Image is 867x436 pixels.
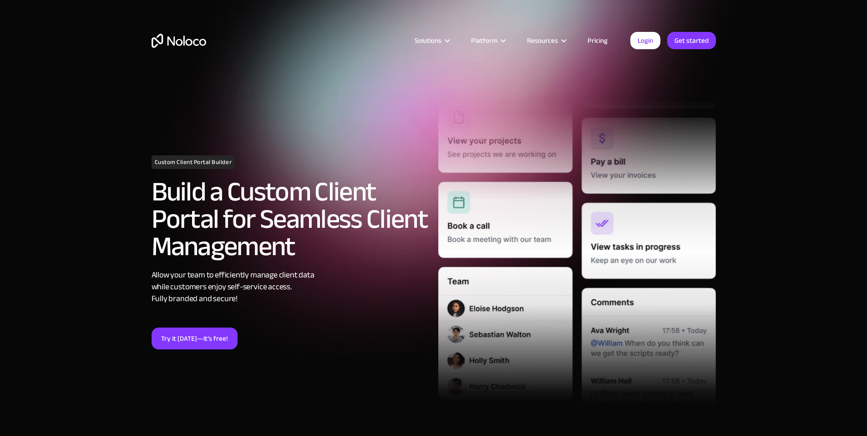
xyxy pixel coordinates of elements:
[630,32,660,49] a: Login
[152,155,235,169] h1: Custom Client Portal Builder
[471,35,497,46] div: Platform
[403,35,460,46] div: Solutions
[415,35,441,46] div: Solutions
[152,328,238,349] a: Try it [DATE]—it’s free!
[152,34,206,48] a: home
[152,269,429,305] div: Allow your team to efficiently manage client data while customers enjoy self-service access. Full...
[516,35,576,46] div: Resources
[460,35,516,46] div: Platform
[152,178,429,260] h2: Build a Custom Client Portal for Seamless Client Management
[576,35,619,46] a: Pricing
[527,35,558,46] div: Resources
[667,32,716,49] a: Get started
